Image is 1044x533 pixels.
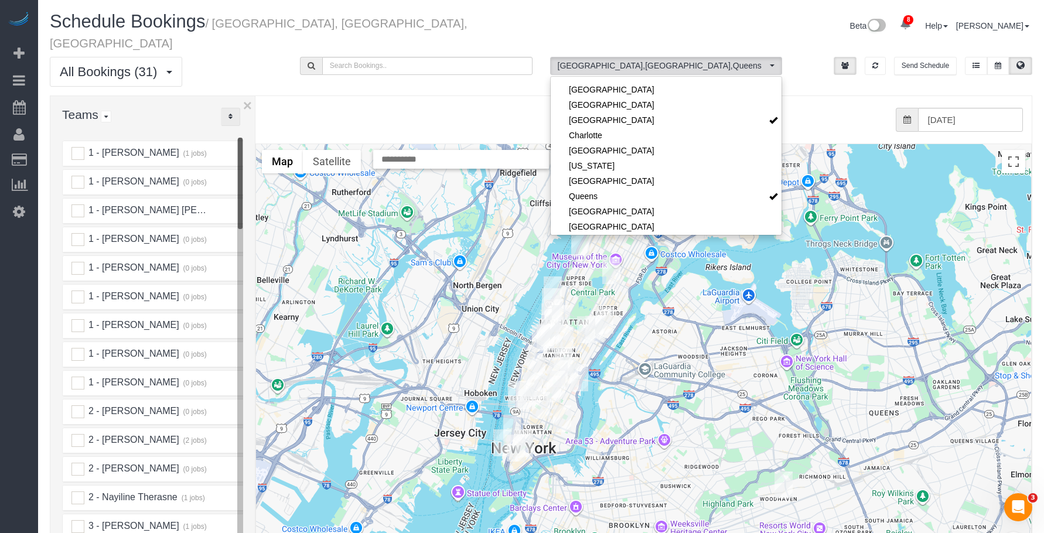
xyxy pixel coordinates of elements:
[551,128,782,143] a: Charlotte
[532,392,550,419] div: 08/14/2025 7:00PM - Elaine Pugsley (Mythology) - 324 Lafayette Street, 2nd Floor, New York, NY 10012
[87,291,179,301] span: 1 - [PERSON_NAME]
[87,521,179,531] span: 3 - [PERSON_NAME]
[602,257,620,284] div: 08/14/2025 2:00PM - Sara Walker-Santana - 1192 Park Ave, Apt. 9a, New York, NY 10128
[553,405,571,432] div: 08/14/2025 8:00AM - Rebecca Tuteur - 129 Ridge Street, Apt. 6a, New York, NY 10002
[515,430,533,457] div: 08/14/2025 1:00PM - Zoe Chen - 29 Cliff Street, Apt.19b, New York, NY 10038
[551,204,782,219] a: [GEOGRAPHIC_DATA]
[262,150,303,173] button: Show street map
[87,377,179,387] span: 1 - [PERSON_NAME]
[550,57,783,75] button: [GEOGRAPHIC_DATA],[GEOGRAPHIC_DATA],Queens
[493,429,511,456] div: 08/14/2025 11:00AM - Angelica Rivera (New York Property Insurance Underwriting Association) - 380...
[570,364,588,391] div: 08/14/2025 9:00AM - Elizabeth Seidman - 30 Waterside Plaza, Apt 35j, New York, NY 10010
[7,12,30,28] img: Automaid Logo
[551,112,782,128] a: [GEOGRAPHIC_DATA]
[775,471,793,498] div: 08/14/2025 10:00AM - Bridget Perales (Batra Group Real Estate) - 89-08 91st Street, Apt. 1, Jamai...
[243,98,252,113] button: ×
[551,97,782,112] a: [GEOGRAPHIC_DATA]
[182,522,207,531] small: (1 jobs)
[595,307,613,334] div: 08/14/2025 12:00PM - Robert Frerich - 404 East 66th Street, Apt. 5p, New York, NY 10065
[547,371,565,398] div: 08/14/2025 8:00AM - Sarah Quasarano - 145 East 16th Street, Apt. 8f, New York, NY 10003
[524,373,542,399] div: 08/14/2025 8:30AM - Campbell Chambers - 1 Christopher Street, Apt. 11g, New York, NY 10014
[87,234,179,244] span: 1 - [PERSON_NAME]
[87,320,179,330] span: 1 - [PERSON_NAME]
[532,325,550,352] div: 08/14/2025 9:00AM - Sarah Cortazzo (Calitre LLC) - 400 West 37th Street, Apt. 7r, New York, NY 10018
[87,148,179,158] span: 1 - [PERSON_NAME]
[551,82,782,97] a: [GEOGRAPHIC_DATA]
[894,12,917,37] a: 8
[182,293,207,301] small: (0 jobs)
[554,348,572,375] div: 08/14/2025 4:00PM - Natalie Steiner (Brightline Capital Management) - 461 Park Ave South, 8th Flo...
[87,348,179,358] span: 1 - [PERSON_NAME]
[182,149,207,158] small: (1 jobs)
[182,235,207,244] small: (0 jobs)
[551,219,782,234] li: Staten Island
[87,176,179,186] span: 1 - [PERSON_NAME]
[551,173,782,189] li: Portland
[541,303,559,330] div: 08/14/2025 9:00AM - David Reid - 427 West 51st Street, Apt. 5h, New York, NY 10019
[956,21,1029,30] a: [PERSON_NAME]
[87,492,177,502] span: 2 - Nayiline Therasne
[925,21,948,30] a: Help
[182,379,207,387] small: (0 jobs)
[551,219,782,234] a: [GEOGRAPHIC_DATA]
[50,11,205,32] span: Schedule Bookings
[585,316,603,343] div: 08/14/2025 10:00AM - Madeleine Spitz - 320 East 58th Street, Apt. 9h, New York, NY 10022
[182,178,207,186] small: (0 jobs)
[550,360,568,387] div: 08/14/2025 10:00AM - Sam Kochman - 131 East 23rd Street, Apt.3a, New York, NY 10010
[62,108,98,121] span: Teams
[551,112,782,128] li: Brooklyn
[551,204,782,219] li: Seattle
[182,436,207,445] small: (2 jobs)
[577,316,595,343] div: 08/14/2025 9:00AM - Vaishali Desai - 159 East 55th Street, Apt. 2a, New York, NY 10022
[542,288,560,315] div: 08/14/2025 9:00AM - Tom Petri - 555 W59th Street, Apt 10e, New York, NY 10019
[552,305,570,332] div: 08/14/2025 6:00PM - Rob Pohle (Hearst Media Production Group) - 250 West 54th Street, Suite 700, ...
[508,381,526,408] div: 08/14/2025 1:00PM - Christopher Doyle - 600 Washington Street, Apt.708, New York, NY 10014
[303,150,361,173] button: Show satellite imagery
[221,108,240,126] div: ...
[527,353,545,380] div: 08/14/2025 9:00AM - Nunzio Thron - 226 West 21st Street, Apt. 2r, New York, NY 10011
[182,350,207,358] small: (0 jobs)
[866,19,886,34] img: New interface
[1002,150,1025,173] button: Toggle fullscreen view
[560,357,578,384] div: 08/14/2025 11:00AM - Theodore Mahlum - 247 East 28th Street, Apt. 11e, New York, NY 10016
[551,82,782,97] li: Boston
[516,382,534,409] div: 08/14/2025 2:00PM - Kruti Sheth - 1 7th Ave South, Apt. 2, New York, NY 10014
[850,21,886,30] a: Beta
[571,230,589,257] div: 08/14/2025 8:00AM - Paul Vozzo - 309 West 99th Street, Apt 5b, New York, NY 10025
[894,57,957,75] button: Send Schedule
[551,158,782,173] li: New Jersey
[550,57,783,75] ol: All Locations
[544,276,562,303] div: 08/14/2025 2:00PM - Yannil Gonzalez (Cooley) - 140 Riverside Blvd, Apt. 1007, New York, NY 10069
[50,57,182,87] button: All Bookings (31)
[182,322,207,330] small: (0 jobs)
[537,323,555,350] div: 08/14/2025 5:00PM - Marina Solovchuk (Plus Group Consulting Engineering) - 333 West 39th Street, ...
[87,463,179,473] span: 2 - [PERSON_NAME]
[551,143,782,158] a: [GEOGRAPHIC_DATA]
[87,205,258,215] span: 1 - [PERSON_NAME] [PERSON_NAME]
[50,17,468,50] small: / [GEOGRAPHIC_DATA], [GEOGRAPHIC_DATA], [GEOGRAPHIC_DATA]
[87,435,179,445] span: 2 - [PERSON_NAME]
[322,57,533,75] input: Search Bookings..
[503,415,521,442] div: 08/14/2025 8:00AM - Karen Gray - 101 Warren Street, Apt. 640, New York, NY 10007
[87,262,179,272] span: 1 - [PERSON_NAME]
[1028,493,1038,503] span: 3
[543,375,561,402] div: 08/14/2025 9:00AM - Angela Stepan - 124 East 13th Street, Apt.5, New York, NY 10003
[87,406,179,416] span: 2 - [PERSON_NAME]
[918,108,1023,132] input: Date
[544,299,562,326] div: 08/14/2025 10:00AM - Toni Roth - 421 West 54th Street, Apt.3e, New York, NY 10019
[551,173,782,189] a: [GEOGRAPHIC_DATA]
[180,494,205,502] small: (1 jobs)
[555,326,574,353] div: 08/14/2025 2:00PM - Aurora Torres Barbosa (EFE News Service - Agencia EFE) - 25 West 43rd Street,...
[182,408,207,416] small: (0 jobs)
[1004,493,1032,521] iframe: Intercom live chat
[551,189,782,204] a: Queens
[903,15,913,25] span: 8
[228,113,233,120] i: Sort Teams
[182,264,207,272] small: (0 jobs)
[551,158,782,173] a: [US_STATE]
[558,60,767,71] span: [GEOGRAPHIC_DATA] , [GEOGRAPHIC_DATA] , Queens
[551,97,782,112] li: Bronx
